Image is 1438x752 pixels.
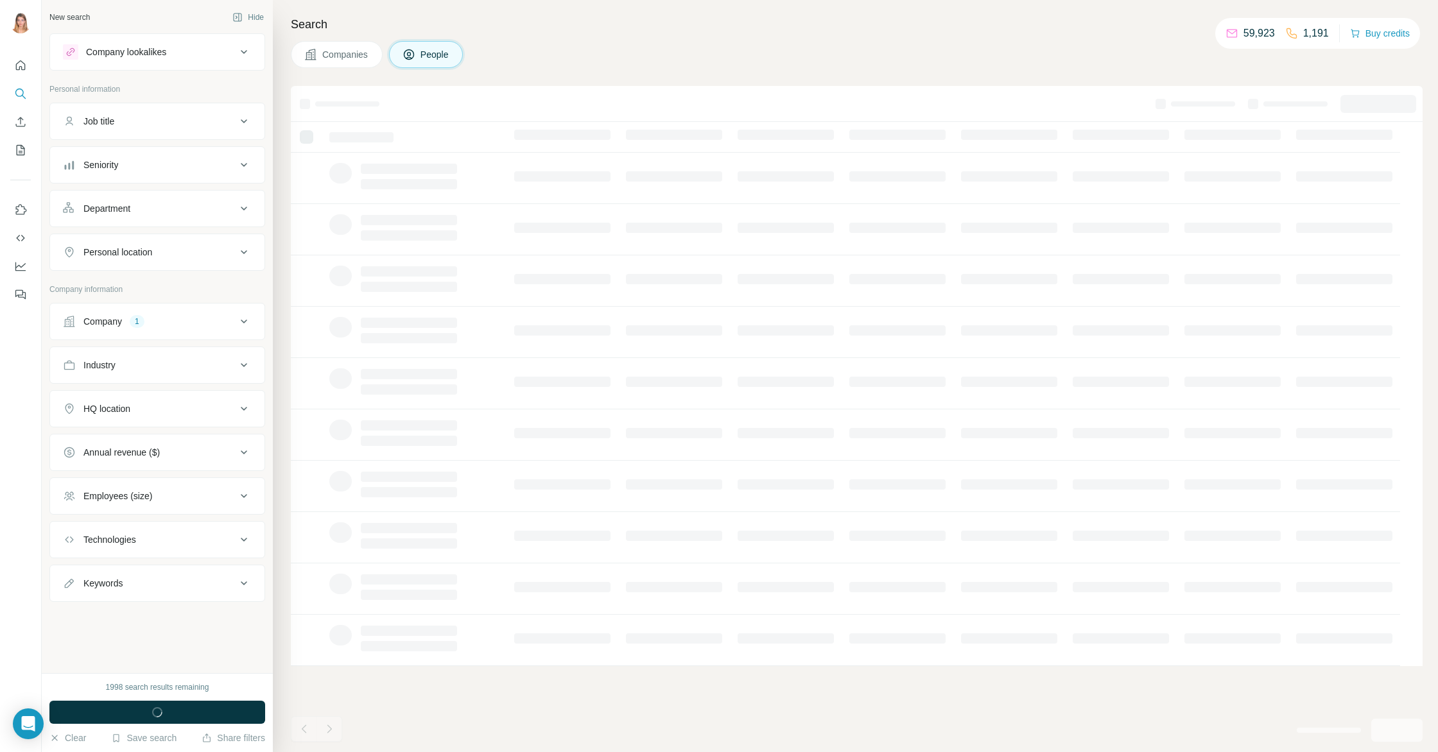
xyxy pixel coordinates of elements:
[83,115,114,128] div: Job title
[50,106,264,137] button: Job title
[10,198,31,221] button: Use Surfe on LinkedIn
[1303,26,1329,41] p: 1,191
[83,577,123,590] div: Keywords
[83,315,122,328] div: Company
[13,708,44,739] div: Open Intercom Messenger
[50,193,264,224] button: Department
[10,139,31,162] button: My lists
[130,316,144,327] div: 1
[50,393,264,424] button: HQ location
[49,83,265,95] p: Personal information
[50,150,264,180] button: Seniority
[50,350,264,380] button: Industry
[10,226,31,250] button: Use Surfe API
[83,202,130,215] div: Department
[10,283,31,306] button: Feedback
[83,533,136,546] div: Technologies
[50,568,264,599] button: Keywords
[49,731,86,744] button: Clear
[111,731,177,744] button: Save search
[106,681,209,693] div: 1998 search results remaining
[50,524,264,555] button: Technologies
[83,246,152,259] div: Personal location
[50,481,264,511] button: Employees (size)
[1350,24,1410,42] button: Buy credits
[83,490,152,502] div: Employees (size)
[83,446,160,459] div: Annual revenue ($)
[10,255,31,278] button: Dashboard
[50,437,264,468] button: Annual revenue ($)
[10,82,31,105] button: Search
[420,48,450,61] span: People
[1243,26,1275,41] p: 59,923
[291,15,1423,33] h4: Search
[83,359,116,372] div: Industry
[86,46,166,58] div: Company lookalikes
[50,306,264,337] button: Company1
[49,12,90,23] div: New search
[50,37,264,67] button: Company lookalikes
[83,402,130,415] div: HQ location
[83,158,118,171] div: Seniority
[10,110,31,133] button: Enrich CSV
[50,237,264,268] button: Personal location
[10,54,31,77] button: Quick start
[223,8,273,27] button: Hide
[322,48,369,61] span: Companies
[202,731,265,744] button: Share filters
[49,284,265,295] p: Company information
[10,13,31,33] img: Avatar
